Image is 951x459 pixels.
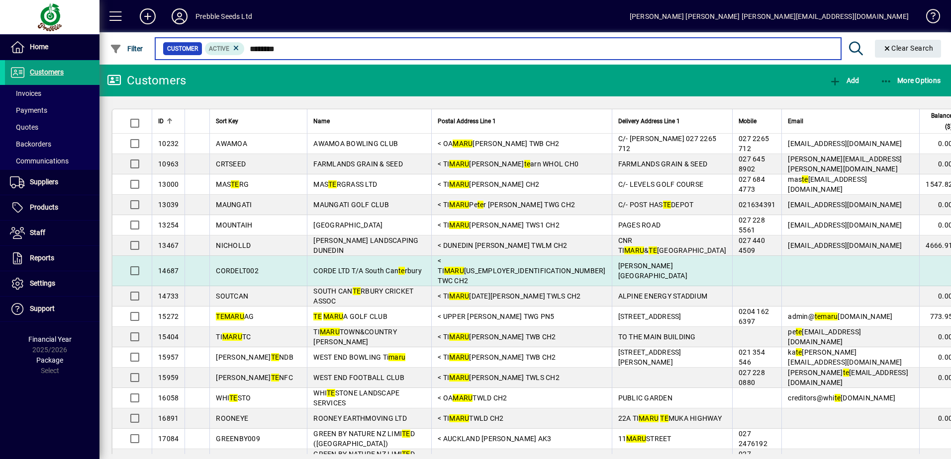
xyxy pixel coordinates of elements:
[209,45,229,52] span: Active
[402,430,410,438] em: TE
[802,175,808,183] em: te
[438,160,578,168] span: < TI [PERSON_NAME] arn WHOL CH0
[788,175,867,193] span: mas [EMAIL_ADDRESS][DOMAIN_NAME]
[618,135,717,153] span: C/- [PERSON_NAME] 027 2265 712
[313,140,398,148] span: AWAMOA BOWLING CLUB
[449,221,469,229] em: MARU
[5,195,99,220] a: Products
[449,353,469,361] em: MARU
[788,241,902,249] span: [EMAIL_ADDRESS][DOMAIN_NAME]
[229,394,238,402] em: TE
[477,201,484,209] em: te
[216,116,238,127] span: Sort Key
[36,356,63,364] span: Package
[626,435,646,443] em: MARU
[313,374,404,382] span: WEST END FOOTBALL CLUB
[323,312,343,320] em: MARU
[829,76,859,84] span: Add
[313,236,418,254] span: [PERSON_NAME] LANDSCAPING DUNEDIN
[10,106,47,114] span: Payments
[618,312,681,320] span: [STREET_ADDRESS]
[110,45,143,53] span: Filter
[5,136,99,153] a: Backorders
[313,389,399,407] span: WHI STONE LANDSCAPE SERVICES
[313,160,403,168] span: FARMLANDS GRAIN & SEED
[438,221,560,229] span: < TI [PERSON_NAME] TWS1 CH2
[10,89,41,97] span: Invoices
[739,175,765,193] span: 027 684 4773
[231,180,239,188] em: TE
[739,348,765,366] span: 021 354 546
[132,7,164,25] button: Add
[624,246,644,254] em: MARU
[438,394,507,402] span: < OA TWLD CH2
[164,7,195,25] button: Profile
[788,201,902,209] span: [EMAIL_ADDRESS][DOMAIN_NAME]
[796,328,802,336] em: te
[216,160,246,168] span: CRTSEED
[158,267,179,275] span: 14687
[216,374,293,382] span: [PERSON_NAME] NFC
[618,435,671,443] span: 11 STREET
[788,221,902,229] span: [EMAIL_ADDRESS][DOMAIN_NAME]
[313,201,389,209] span: MAUNGATI GOLF CLUB
[30,305,55,312] span: Support
[788,116,803,127] span: Email
[438,201,575,209] span: < TI Pe r [PERSON_NAME] TWG CH2
[30,229,45,236] span: Staff
[158,160,179,168] span: 10963
[158,241,179,249] span: 13467
[660,414,668,422] em: TE
[5,297,99,321] a: Support
[788,394,895,402] span: creditors@whi [DOMAIN_NAME]
[30,203,58,211] span: Products
[402,450,410,458] em: TE
[739,116,775,127] div: Mobile
[453,140,473,148] em: MARU
[216,241,251,249] span: NICHOLLD
[216,292,248,300] span: SOUTCAN
[313,328,397,346] span: TI TOWN&COUNTRY [PERSON_NAME]
[5,35,99,60] a: Home
[158,140,179,148] span: 10232
[618,180,704,188] span: C/- LEVELS GOLF COURSE
[216,221,252,229] span: MOUNTAIH
[796,348,802,356] em: te
[30,68,64,76] span: Customers
[313,414,407,422] span: ROONEY EARTHMOVING LTD
[158,394,179,402] span: 16058
[158,312,179,320] span: 15272
[843,369,850,377] em: te
[639,414,659,422] em: MARU
[216,435,260,443] span: GREENBY009
[5,153,99,169] a: Communications
[739,155,765,173] span: 027 645 8902
[649,246,657,254] em: TE
[313,430,415,448] span: GREEN BY NATURE NZ LIMI D ([GEOGRAPHIC_DATA])
[398,267,405,275] em: te
[158,180,179,188] span: 13000
[222,333,242,341] em: MARU
[438,292,580,300] span: < TI [DATE][PERSON_NAME] TWLS CH2
[788,348,902,366] span: ka [PERSON_NAME][EMAIL_ADDRESS][DOMAIN_NAME]
[10,140,51,148] span: Backorders
[449,374,469,382] em: MARU
[313,287,413,305] span: SOUTH CAN RBURY CRICKET ASSOC
[919,2,939,34] a: Knowledge Base
[158,292,179,300] span: 14733
[739,216,765,234] span: 027 228 5561
[5,102,99,119] a: Payments
[438,180,539,188] span: < TI [PERSON_NAME] CH2
[618,116,680,127] span: Delivery Address Line 1
[158,116,164,127] span: ID
[438,435,551,443] span: < AUCKLAND [PERSON_NAME] AK3
[216,353,293,361] span: [PERSON_NAME] NDB
[788,116,913,127] div: Email
[618,348,681,366] span: [STREET_ADDRESS][PERSON_NAME]
[107,73,186,88] div: Customers
[449,414,469,422] em: MARU
[158,333,179,341] span: 15404
[618,201,694,209] span: C/- POST HAS DEPOT
[449,180,469,188] em: MARU
[158,353,179,361] span: 15957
